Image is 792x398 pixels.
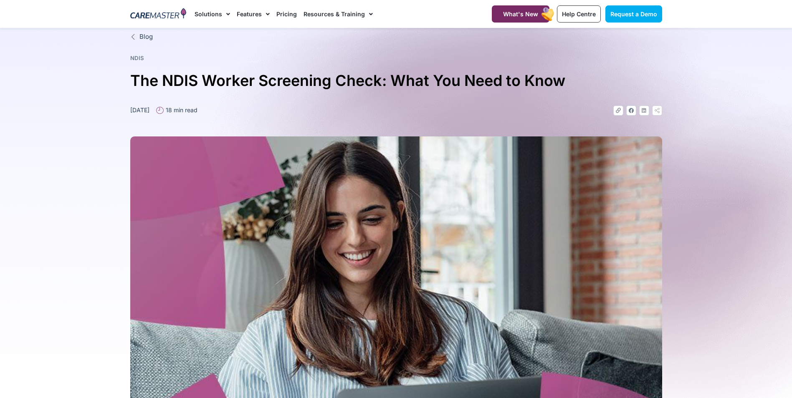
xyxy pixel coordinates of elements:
[492,5,549,23] a: What's New
[130,8,187,20] img: CareMaster Logo
[562,10,596,18] span: Help Centre
[137,32,153,42] span: Blog
[557,5,601,23] a: Help Centre
[610,10,657,18] span: Request a Demo
[605,5,662,23] a: Request a Demo
[130,106,149,113] time: [DATE]
[130,68,662,93] h1: The NDIS Worker Screening Check: What You Need to Know
[130,55,144,61] a: NDIS
[503,10,538,18] span: What's New
[164,106,197,114] span: 18 min read
[130,32,662,42] a: Blog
